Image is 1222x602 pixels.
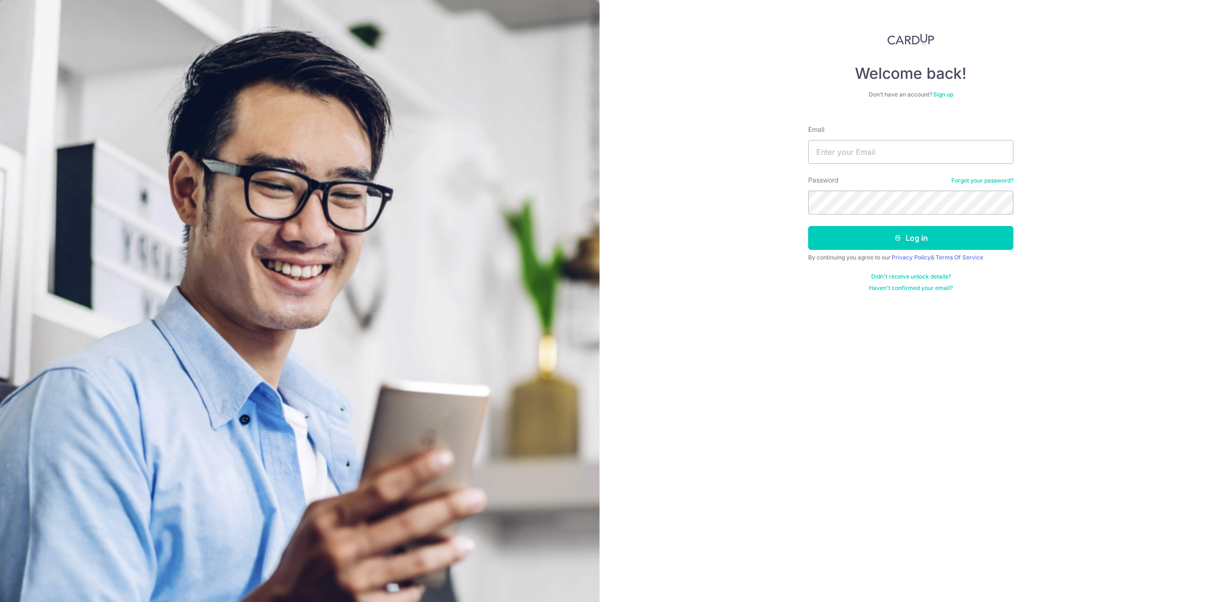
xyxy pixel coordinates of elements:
[869,284,953,292] a: Haven't confirmed your email?
[808,175,839,185] label: Password
[951,177,1013,184] a: Forgot your password?
[808,140,1013,164] input: Enter your Email
[933,91,953,98] a: Sign up
[808,91,1013,98] div: Don’t have an account?
[808,226,1013,250] button: Log in
[808,125,824,134] label: Email
[808,254,1013,261] div: By continuing you agree to our &
[936,254,983,261] a: Terms Of Service
[808,64,1013,83] h4: Welcome back!
[871,273,951,280] a: Didn't receive unlock details?
[892,254,931,261] a: Privacy Policy
[887,33,934,45] img: CardUp Logo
